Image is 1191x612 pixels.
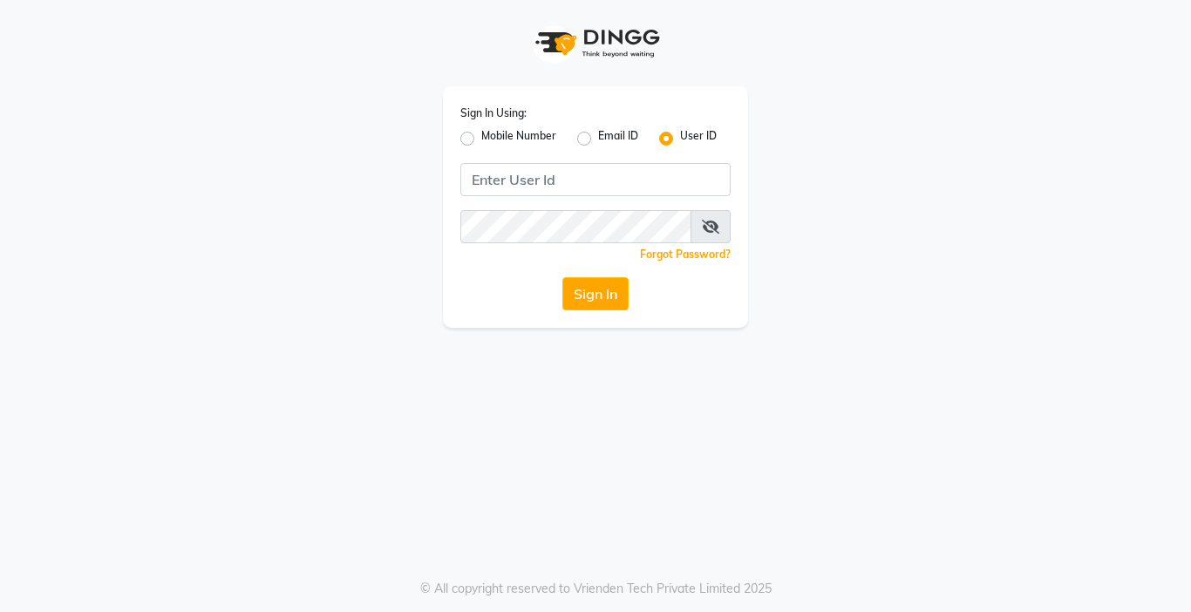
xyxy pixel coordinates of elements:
input: Username [460,163,731,196]
label: User ID [680,128,717,149]
label: Email ID [598,128,638,149]
a: Forgot Password? [640,248,731,261]
label: Sign In Using: [460,105,527,121]
label: Mobile Number [481,128,556,149]
img: logo1.svg [526,17,665,69]
input: Username [460,210,691,243]
button: Sign In [562,277,629,310]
